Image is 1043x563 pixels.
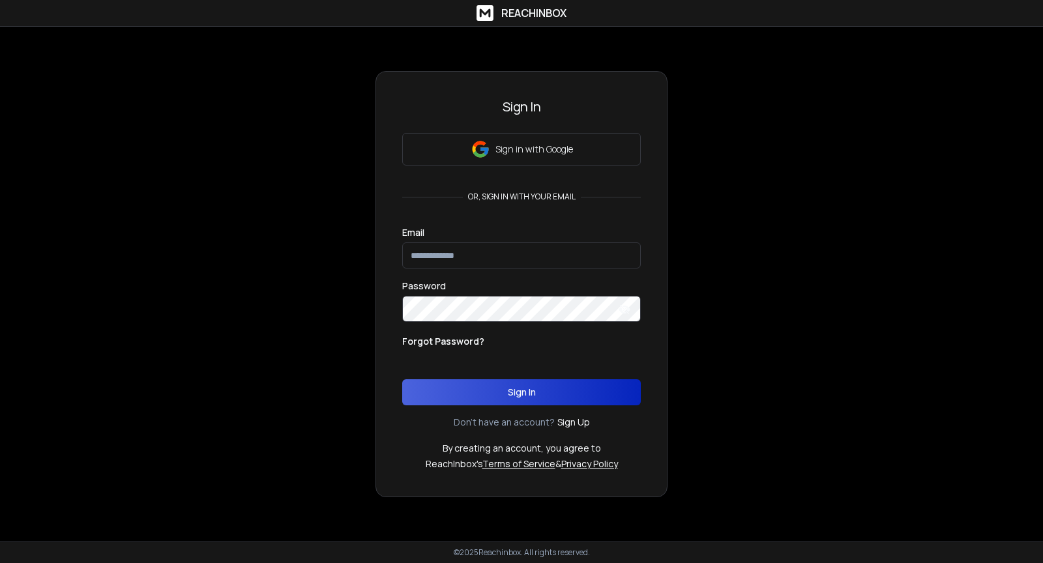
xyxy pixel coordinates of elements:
[402,335,484,348] p: Forgot Password?
[482,457,555,470] a: Terms of Service
[443,442,601,455] p: By creating an account, you agree to
[501,5,566,21] h1: ReachInbox
[557,416,590,429] a: Sign Up
[402,133,641,166] button: Sign in with Google
[561,457,618,470] a: Privacy Policy
[402,98,641,116] h3: Sign In
[402,228,424,237] label: Email
[402,281,446,291] label: Password
[454,547,590,558] p: © 2025 Reachinbox. All rights reserved.
[495,143,573,156] p: Sign in with Google
[426,457,618,470] p: ReachInbox's &
[463,192,581,202] p: or, sign in with your email
[454,416,555,429] p: Don't have an account?
[402,379,641,405] button: Sign In
[477,5,566,21] a: ReachInbox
